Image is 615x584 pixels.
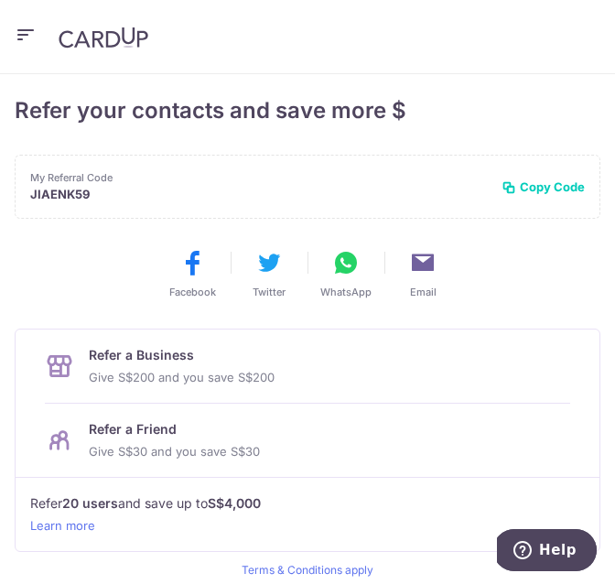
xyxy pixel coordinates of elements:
span: Twitter [253,285,286,299]
a: Learn more [30,514,585,536]
p: Refer a Friend [89,418,260,440]
p: Give S$200 and you save S$200 [89,366,275,388]
p: Refer a Business [89,344,275,366]
button: Copy Code [502,178,585,196]
button: WhatsApp [317,248,375,299]
strong: 20 users [62,492,118,514]
button: Twitter [240,248,298,299]
p: JIAENK59 [30,185,487,203]
span: Facebook [169,285,216,299]
span: Email [410,285,437,299]
span: Help [42,13,80,29]
strong: S$4,000 [208,492,261,514]
button: Facebook [163,248,221,299]
a: Terms & Conditions apply [242,563,373,577]
button: Email [394,248,452,299]
span: WhatsApp [320,285,372,299]
p: Refer and save up to [30,492,585,514]
h4: Refer your contacts and save more $ [15,96,600,125]
iframe: Opens a widget where you can find more information [497,529,597,575]
img: CardUp [59,27,148,49]
p: Give S$30 and you save S$30 [89,440,260,462]
p: My Referral Code [30,170,487,185]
